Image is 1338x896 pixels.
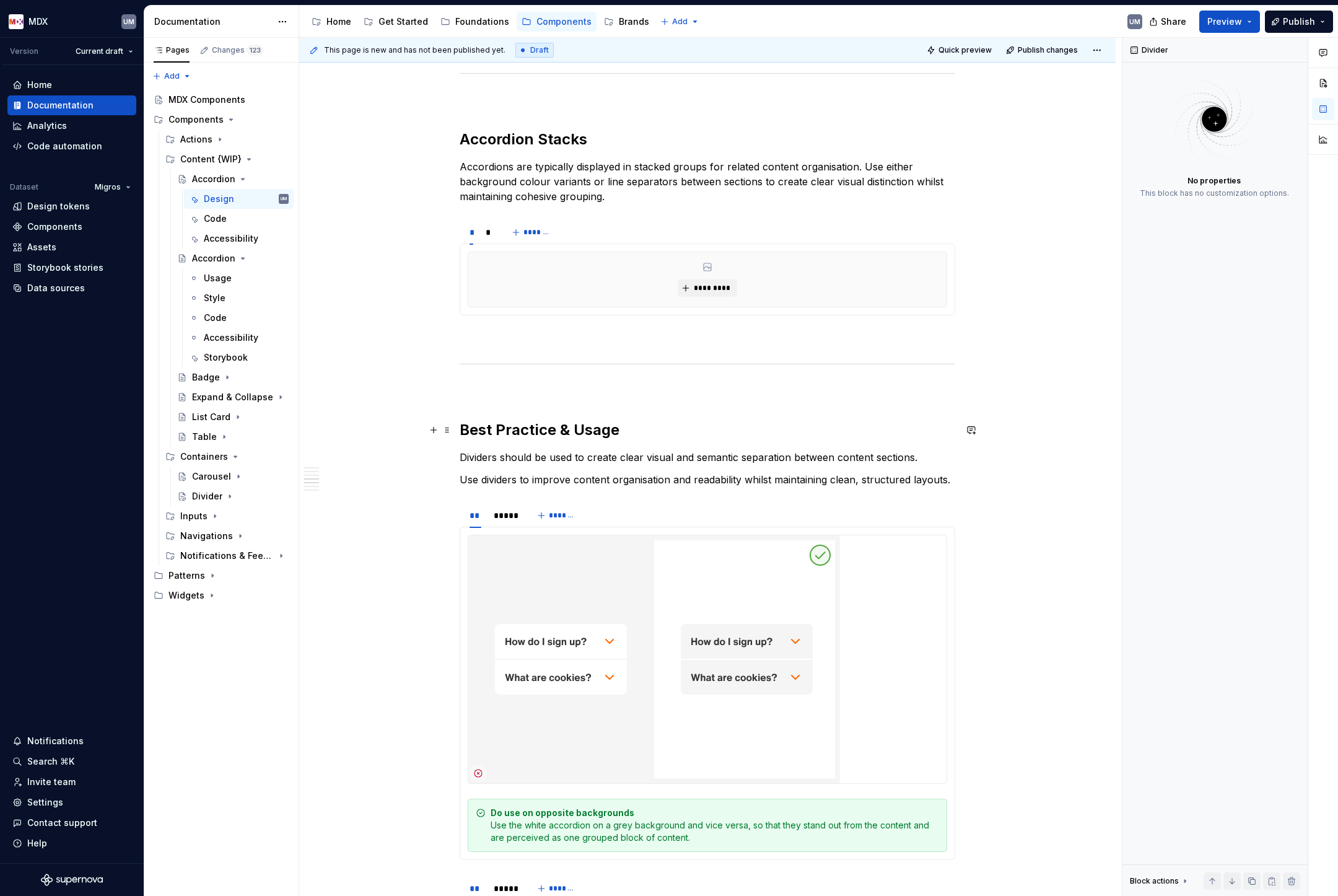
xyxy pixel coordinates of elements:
div: Carousel [192,470,231,483]
a: Code automation [7,136,136,156]
div: Containers [180,450,228,463]
div: Home [326,15,351,28]
div: Get Started [378,15,428,28]
a: Storybook stories [7,258,136,278]
span: Preview [1207,15,1242,28]
button: Quick preview [923,42,997,59]
a: Storybook [184,348,294,367]
span: Draft [530,45,549,55]
div: Block actions [1130,876,1179,886]
svg: Supernova Logo [41,874,103,886]
div: Style [204,292,225,304]
a: Design tokens [7,196,136,216]
a: Settings [7,793,136,812]
div: Changes [212,45,263,55]
div: Assets [27,241,56,253]
a: Components [517,12,597,32]
span: Add [672,17,688,27]
div: Inputs [180,510,208,522]
button: MDXUM [2,8,141,35]
div: Home [27,79,52,91]
a: Foundations [435,12,514,32]
a: Invite team [7,772,136,792]
div: Notifications [27,735,84,747]
span: Current draft [76,46,123,56]
div: Use the white accordion on a grey background and vice versa, so that they stand out from the cont... [491,807,939,844]
div: Analytics [27,120,67,132]
div: Containers [160,447,294,467]
section-item: 1 [468,252,947,307]
div: Expand & Collapse [192,391,273,403]
div: Code [204,213,227,225]
div: This block has no customization options. [1140,188,1289,198]
div: Components [536,15,592,28]
div: Patterns [149,566,294,586]
div: Usage [204,272,232,284]
div: Widgets [149,586,294,605]
div: Divider [192,490,222,503]
div: MDX Components [168,94,245,106]
div: UM [123,17,134,27]
div: Content {WIP} [160,149,294,169]
div: UM [281,193,287,205]
div: Version [10,46,38,56]
div: Brands [619,15,649,28]
div: Data sources [27,282,85,294]
div: Invite team [27,776,76,788]
a: Documentation [7,95,136,115]
div: Patterns [168,569,205,582]
a: Carousel [172,467,294,486]
button: Search ⌘K [7,752,136,771]
div: Code [204,312,227,324]
div: Table [192,431,217,443]
a: Get Started [359,12,433,32]
div: Code automation [27,140,102,152]
div: Components [149,110,294,130]
button: Add [149,68,195,85]
a: Accordion [172,169,294,189]
section-item: Do [468,535,947,852]
a: Accessibility [184,229,294,248]
div: Design tokens [27,200,90,213]
div: Contact support [27,817,97,829]
a: Code [184,308,294,328]
button: Add [657,13,703,30]
button: Preview [1199,11,1260,33]
div: Settings [27,796,63,809]
button: Publish [1265,11,1333,33]
a: Expand & Collapse [172,387,294,407]
a: Accordion [172,248,294,268]
div: Widgets [168,589,204,602]
span: This page is new and has not been published yet. [324,45,505,55]
div: Pages [154,45,190,55]
span: Add [164,71,180,81]
span: Quick preview [938,45,992,55]
div: Search ⌘K [27,755,74,768]
a: Analytics [7,116,136,136]
h2: Accordion Stacks [460,130,955,149]
a: Brands [599,12,654,32]
div: Components [27,221,82,233]
a: MDX Components [149,90,294,110]
span: 123 [247,45,263,55]
div: Storybook [204,351,248,364]
div: Documentation [154,15,271,28]
a: DesignUM [184,189,294,209]
a: Table [172,427,294,447]
div: Documentation [27,99,94,112]
div: MDX [28,15,48,28]
button: Current draft [70,43,139,60]
a: List Card [172,407,294,427]
div: UM [1129,17,1140,27]
div: Navigations [160,526,294,546]
a: Badge [172,367,294,387]
button: Contact support [7,813,136,833]
div: Help [27,837,47,850]
div: Accessibility [204,332,258,344]
a: Divider [172,486,294,506]
p: Use dividers to improve content organisation and readability whilst maintaining clean, structured... [460,472,955,487]
p: Accordions are typically displayed in stacked groups for related content organisation. Use either... [460,159,955,204]
a: Home [307,12,356,32]
div: Badge [192,371,220,384]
